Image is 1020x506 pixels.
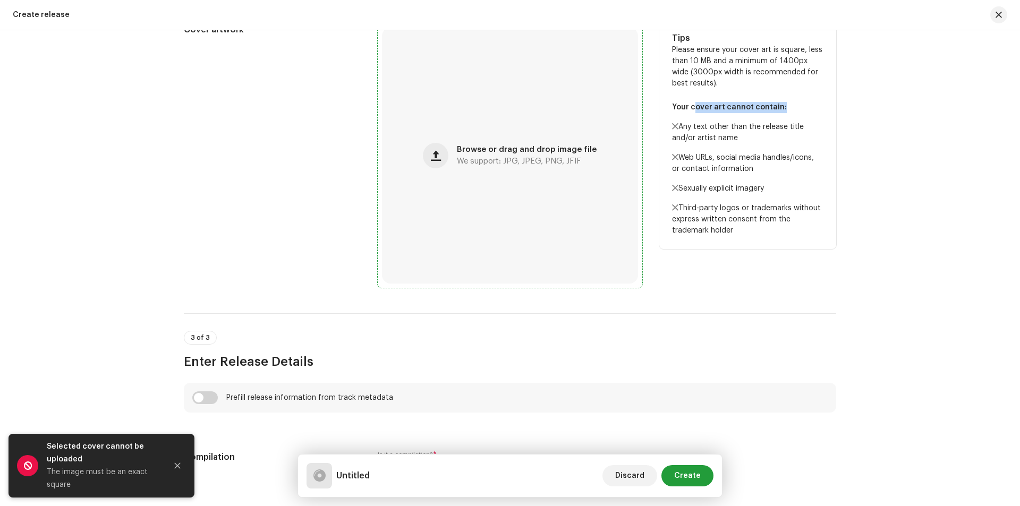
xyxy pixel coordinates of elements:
h3: Enter Release Details [184,353,836,370]
div: Prefill release information from track metadata [226,393,393,402]
h5: Compilation [184,451,361,464]
h5: Tips [672,32,823,45]
span: 3 of 3 [191,335,210,341]
p: Third-party logos or trademarks without express written consent from the trademark holder [672,203,823,236]
p: Sexually explicit imagery [672,183,823,194]
p: Web URLs, social media handles/icons, or contact information [672,152,823,175]
p: Any text other than the release title and/or artist name [672,122,823,144]
div: Selected cover cannot be uploaded [47,440,158,466]
span: Discard [615,465,644,486]
span: Browse or drag and drop image file [457,146,597,153]
label: Is it a compilation? [378,451,642,459]
span: Create [674,465,701,486]
button: Close [167,455,188,476]
button: Create [661,465,713,486]
button: Discard [602,465,657,486]
h5: Untitled [336,469,370,482]
p: Your cover art cannot contain: [672,102,823,113]
p: Please ensure your cover art is square, less than 10 MB and a minimum of 1400px wide (3000px widt... [672,45,823,236]
div: The image must be an exact square [47,466,158,491]
span: We support: JPG, JPEG, PNG, JFIF [457,158,581,165]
